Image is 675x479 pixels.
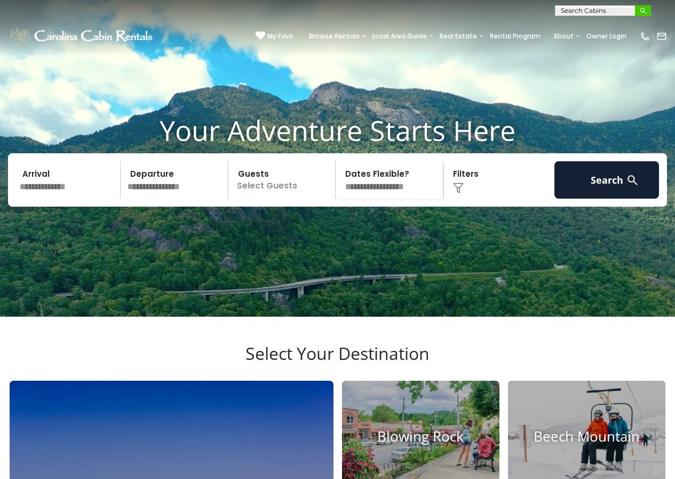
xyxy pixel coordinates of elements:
[342,428,499,445] h4: Blowing Rock
[8,343,667,381] h3: Select Your Destination
[554,161,659,199] button: Search
[367,29,432,44] a: Local Area Guide
[626,174,639,187] img: search-regular-white.png
[232,161,336,199] p: Select Guests
[256,31,293,42] a: My Favs
[508,428,665,445] h4: Beech Mountain
[8,26,156,47] img: White-1-1-2.png
[640,31,650,42] img: phone-regular-white.png
[453,183,464,193] img: filter--v1.png
[485,29,546,44] a: Rental Program
[548,29,579,44] a: About
[581,29,632,44] a: Owner Login
[304,29,365,44] a: Browse Rentals
[8,114,667,147] h1: Your Adventure Starts Here
[267,32,293,41] span: My Favs
[656,31,667,42] img: mail-regular-white.png
[434,29,482,44] a: Real Estate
